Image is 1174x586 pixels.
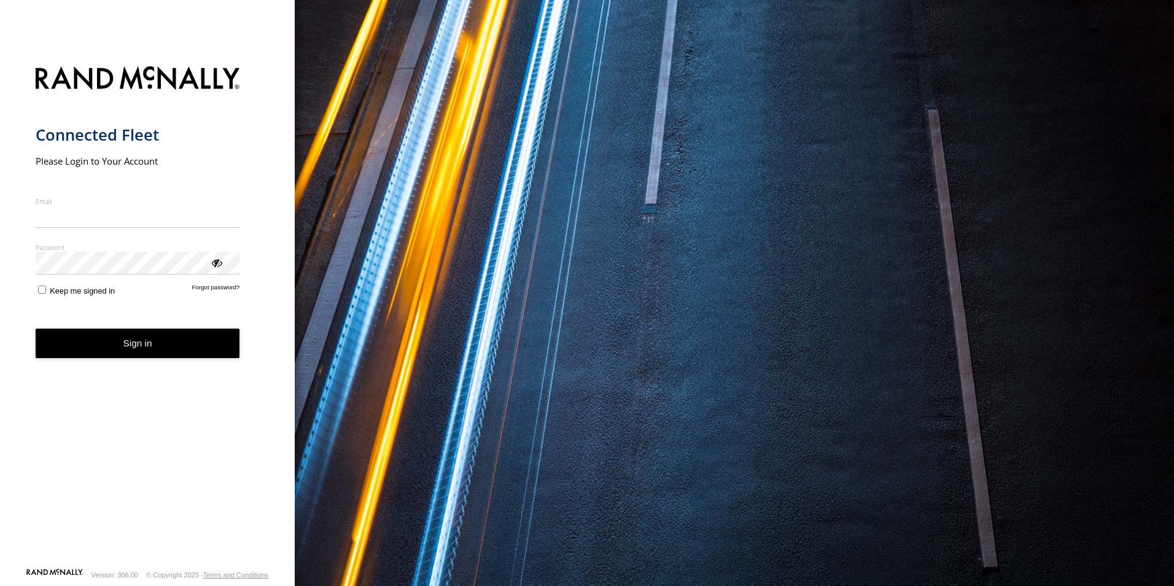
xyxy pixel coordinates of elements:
[91,571,138,579] div: Version: 306.00
[26,569,83,581] a: Visit our Website
[203,571,268,579] a: Terms and Conditions
[36,59,260,568] form: main
[36,155,240,167] h2: Please Login to Your Account
[36,125,240,145] h1: Connected Fleet
[50,286,115,295] span: Keep me signed in
[36,329,240,359] button: Sign in
[210,256,222,268] div: ViewPassword
[146,571,268,579] div: © Copyright 2025 -
[36,64,240,95] img: Rand McNally
[36,243,240,252] label: Password
[36,197,240,206] label: Email
[192,284,240,295] a: Forgot password?
[38,286,46,294] input: Keep me signed in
